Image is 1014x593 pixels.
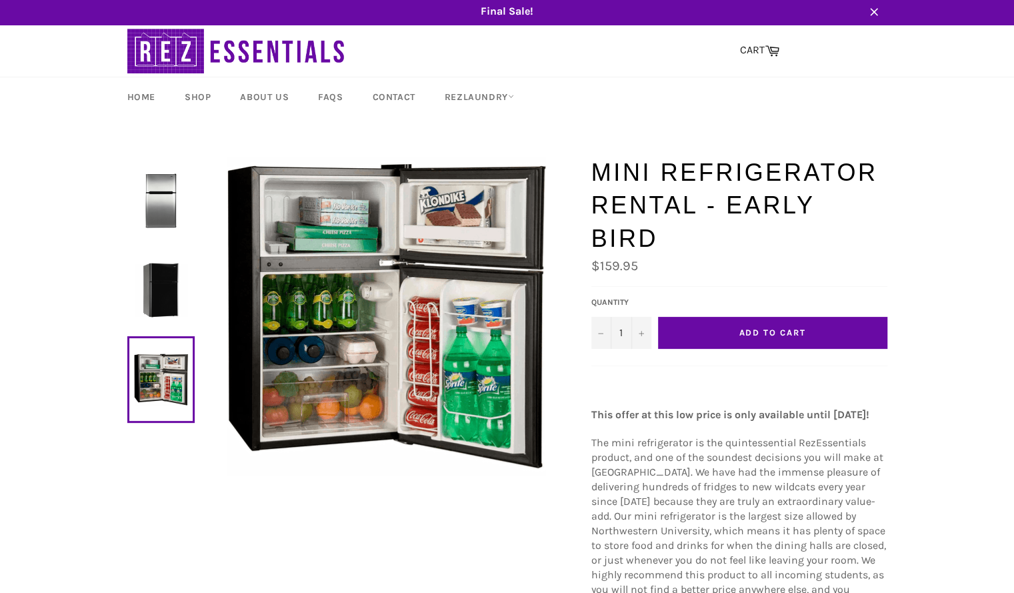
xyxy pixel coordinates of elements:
a: About Us [227,77,302,117]
a: Shop [171,77,224,117]
span: $159.95 [591,258,638,273]
label: Quantity [591,297,651,308]
button: Add to Cart [658,317,887,349]
img: Mini Refrigerator Rental - Early Bird [226,156,546,476]
span: Final Sale! [114,4,901,19]
a: RezLaundry [431,77,527,117]
img: Mini Refrigerator Rental - Early Bird [134,263,188,317]
img: Mini Refrigerator Rental - Early Bird [134,173,188,227]
button: Decrease quantity [591,317,611,349]
button: Increase quantity [631,317,651,349]
a: CART [733,37,786,65]
img: RezEssentials [127,25,347,77]
a: FAQs [305,77,356,117]
span: Add to Cart [739,328,805,338]
a: Home [114,77,169,117]
h1: Mini Refrigerator Rental - Early Bird [591,156,887,255]
a: Contact [359,77,429,117]
strong: This offer at this low price is only available until [DATE]! [591,408,869,421]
